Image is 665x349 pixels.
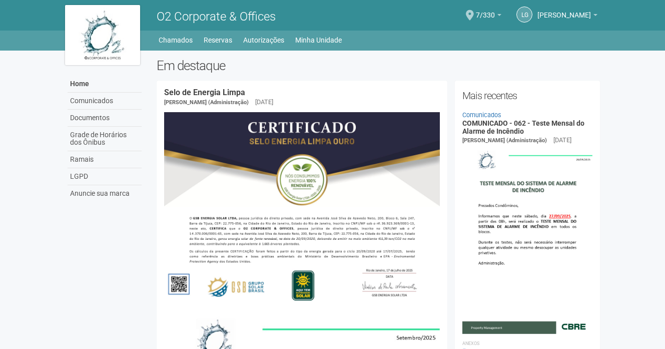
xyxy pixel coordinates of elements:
[255,98,273,107] div: [DATE]
[537,2,591,19] span: Luanne Gerbassi Campos
[68,76,142,93] a: Home
[462,111,501,119] a: Comunicados
[68,93,142,110] a: Comunicados
[295,33,342,47] a: Minha Unidade
[68,168,142,185] a: LGPD
[476,13,501,21] a: 7/330
[68,110,142,127] a: Documentos
[157,10,276,24] span: O2 Corporate & Offices
[164,99,249,106] span: [PERSON_NAME] (Administração)
[462,137,547,144] span: [PERSON_NAME] (Administração)
[243,33,284,47] a: Autorizações
[537,13,597,21] a: [PERSON_NAME]
[204,33,232,47] a: Reservas
[462,119,584,135] a: COMUNICADO - 062 - Teste Mensal do Alarme de Incêndio
[516,7,532,23] a: LG
[65,5,140,65] img: logo.jpg
[462,88,593,103] h2: Mais recentes
[157,58,600,73] h2: Em destaque
[164,112,440,307] img: COMUNICADO%20-%20054%20-%20Selo%20de%20Energia%20Limpa%20-%20P%C3%A1g.%202.jpg
[159,33,193,47] a: Chamados
[68,185,142,202] a: Anuncie sua marca
[68,151,142,168] a: Ramais
[462,145,593,333] img: COMUNICADO%20-%20062%20-%20Teste%20Mensal%20do%20Alarme%20de%20Inc%C3%AAndio.jpg
[476,2,495,19] span: 7/330
[553,136,571,145] div: [DATE]
[164,88,245,97] a: Selo de Energia Limpa
[68,127,142,151] a: Grade de Horários dos Ônibus
[462,339,593,348] li: Anexos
